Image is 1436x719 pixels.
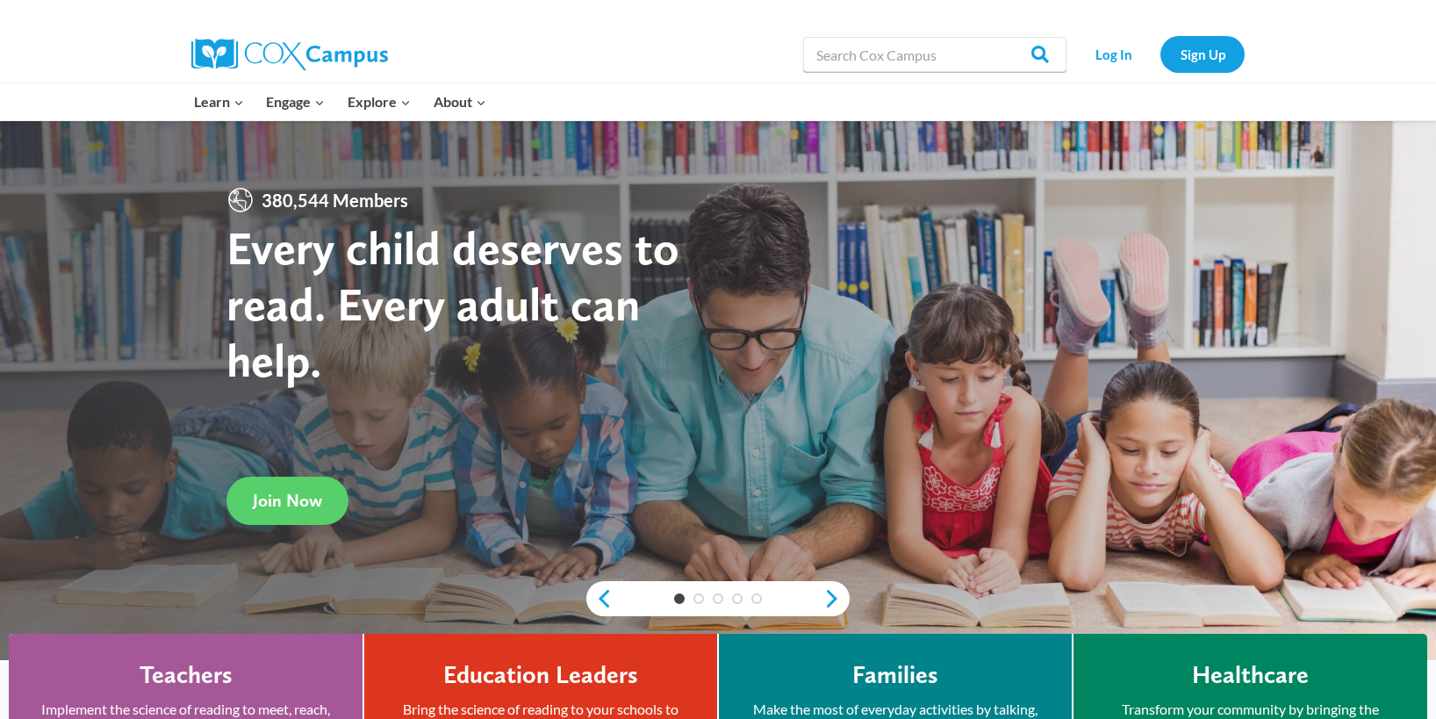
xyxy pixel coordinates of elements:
[1160,36,1245,72] a: Sign Up
[266,90,325,113] span: Engage
[255,186,415,214] span: 380,544 Members
[732,593,743,604] a: 4
[226,219,679,387] strong: Every child deserves to read. Every adult can help.
[713,593,723,604] a: 3
[1075,36,1152,72] a: Log In
[194,90,244,113] span: Learn
[823,588,850,609] a: next
[253,490,322,511] span: Join Now
[348,90,411,113] span: Explore
[443,660,638,690] h4: Education Leaders
[751,593,762,604] a: 5
[434,90,486,113] span: About
[674,593,685,604] a: 1
[852,660,938,690] h4: Families
[183,83,497,120] nav: Primary Navigation
[1192,660,1309,690] h4: Healthcare
[693,593,704,604] a: 2
[1075,36,1245,72] nav: Secondary Navigation
[586,588,613,609] a: previous
[226,477,348,525] a: Join Now
[586,581,850,616] div: content slider buttons
[140,660,233,690] h4: Teachers
[803,37,1066,72] input: Search Cox Campus
[191,39,388,70] img: Cox Campus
